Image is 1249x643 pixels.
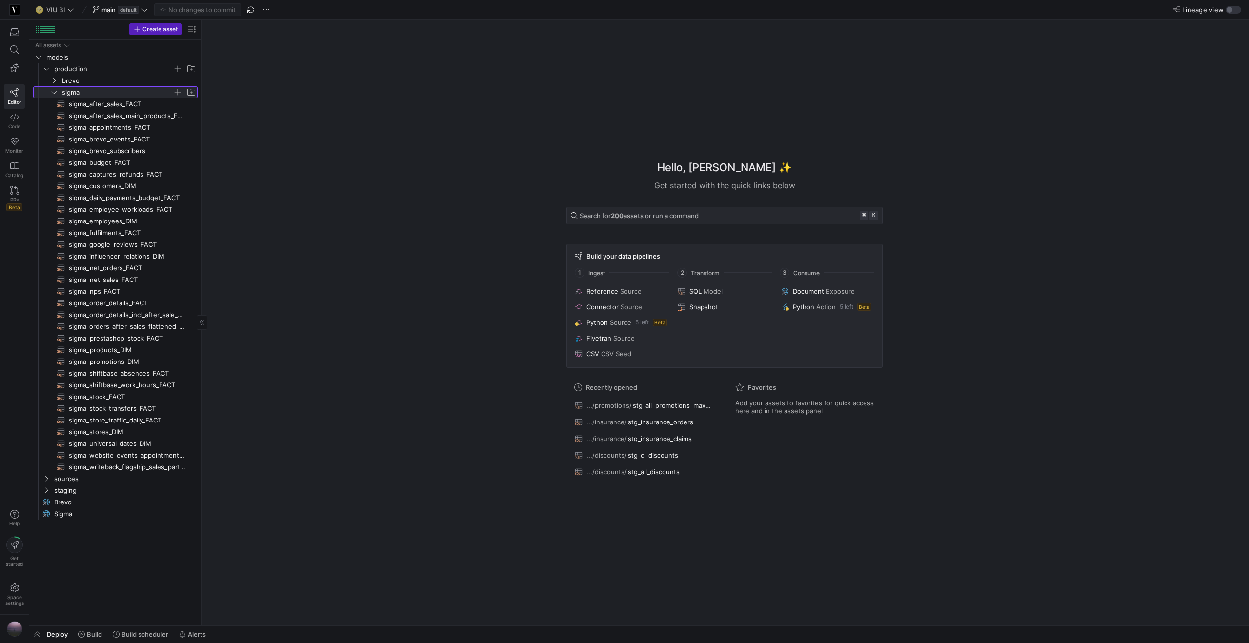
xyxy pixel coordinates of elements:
span: main [101,6,116,14]
span: Source [613,334,635,342]
button: .../discounts/stg_cl_discounts [572,449,716,462]
span: 5 left [840,303,853,310]
span: Model [704,287,723,295]
span: Space settings [5,594,24,606]
span: Source [610,319,631,326]
span: Exposure [826,287,855,295]
span: Source [620,287,642,295]
kbd: k [869,211,878,220]
span: CSV Seed [601,350,631,358]
img: https://storage.googleapis.com/y42-prod-data-exchange/images/VtGnwq41pAtzV0SzErAhijSx9Rgo16q39DKO... [7,621,22,637]
kbd: ⌘ [860,211,868,220]
span: Lineage view [1182,6,1224,14]
span: Python [586,319,608,326]
button: maindefault [90,3,150,16]
span: stg_cl_discounts [628,451,678,459]
button: Alerts [175,626,210,643]
span: stg_all_promotions_max_loaded [633,402,713,409]
span: Deploy [47,630,68,638]
button: 🌝VIU BI [33,3,77,16]
span: .../discounts/ [586,468,627,476]
button: Help [4,505,25,531]
img: https://storage.googleapis.com/y42-prod-data-exchange/images/zgRs6g8Sem6LtQCmmHzYBaaZ8bA8vNBoBzxR... [10,5,20,15]
span: Help [8,521,20,526]
span: Build [87,630,102,638]
a: Code [4,109,25,133]
span: SQL [689,287,702,295]
button: .../discounts/stg_all_discounts [572,465,716,478]
span: stg_all_discounts [628,468,680,476]
button: .../insurance/stg_insurance_orders [572,416,716,428]
button: Search for200assets or run a command⌘k [566,207,883,224]
span: .../promotions/ [586,402,632,409]
span: 🌝 [36,6,42,13]
span: Alerts [188,630,206,638]
span: Catalog [5,172,23,178]
span: .../discounts/ [586,451,627,459]
span: Fivetran [586,334,611,342]
button: ConnectorSource [573,301,670,313]
a: PRsBeta [4,182,25,215]
span: default [118,6,139,14]
a: Spacesettings [4,579,25,610]
span: Snapshot [689,303,718,311]
span: Editor [8,99,21,105]
span: 5 left [635,319,649,326]
span: Action [816,303,836,311]
button: .../insurance/stg_insurance_claims [572,432,716,445]
span: CSV [586,350,599,358]
span: PRs [10,197,19,202]
a: Editor [4,84,25,109]
span: stg_insurance_claims [628,435,692,442]
span: VIU BI [46,6,65,14]
span: Python [793,303,814,311]
span: Beta [857,303,871,311]
button: CSVCSV Seed [573,348,670,360]
button: https://storage.googleapis.com/y42-prod-data-exchange/images/VtGnwq41pAtzV0SzErAhijSx9Rgo16q39DKO... [4,619,25,639]
span: Search for assets or run a command [580,212,699,220]
span: Monitor [5,148,23,154]
span: stg_insurance_orders [628,418,693,426]
button: Build [74,626,106,643]
span: Beta [653,319,667,326]
span: Document [793,287,824,295]
span: .../insurance/ [586,435,627,442]
button: Build scheduler [108,626,173,643]
span: Beta [6,203,22,211]
a: Catalog [4,158,25,182]
span: Connector [586,303,619,311]
button: .../promotions/stg_all_promotions_max_loaded [572,399,716,412]
button: Getstarted [4,533,25,571]
button: PythonAction5 leftBeta [779,301,876,313]
button: PythonSource5 leftBeta [573,317,670,328]
span: Build scheduler [121,630,168,638]
span: Get started [6,555,23,567]
a: Monitor [4,133,25,158]
a: https://storage.googleapis.com/y42-prod-data-exchange/images/zgRs6g8Sem6LtQCmmHzYBaaZ8bA8vNBoBzxR... [4,1,25,18]
button: ReferenceSource [573,285,670,297]
button: DocumentExposure [779,285,876,297]
span: Reference [586,287,618,295]
span: .../insurance/ [586,418,627,426]
span: Code [8,123,20,129]
strong: 200 [611,212,624,220]
span: Source [621,303,642,311]
button: FivetranSource [573,332,670,344]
